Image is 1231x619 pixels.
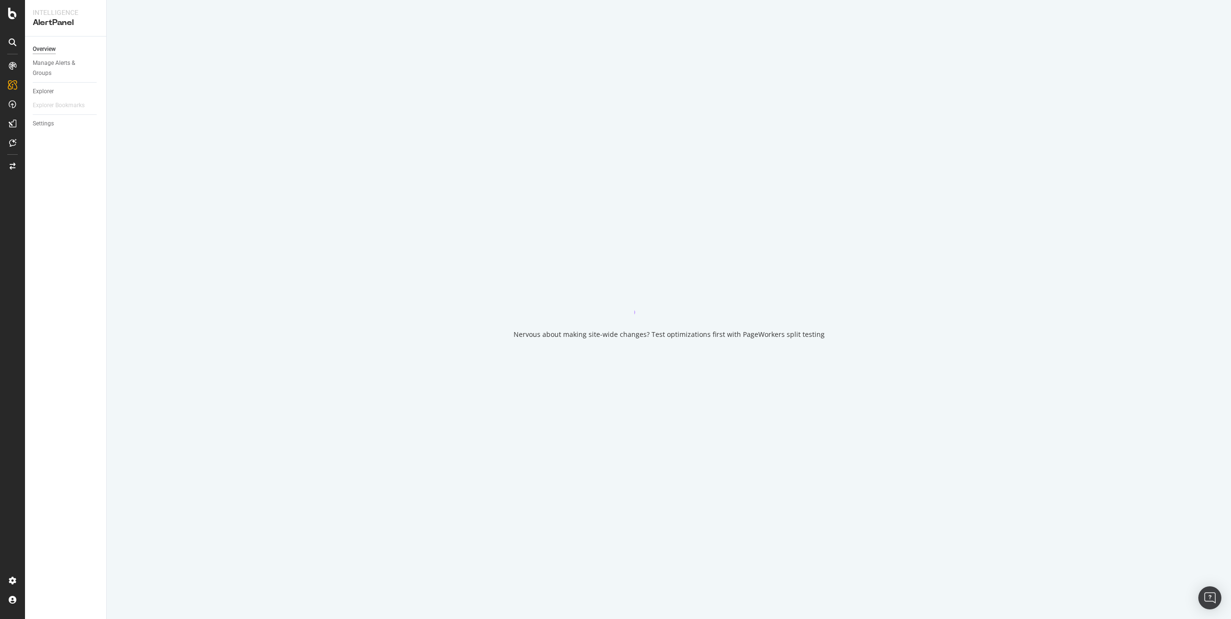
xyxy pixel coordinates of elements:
[33,8,99,17] div: Intelligence
[1198,586,1221,609] div: Open Intercom Messenger
[33,87,100,97] a: Explorer
[33,17,99,28] div: AlertPanel
[33,44,56,54] div: Overview
[634,280,703,314] div: animation
[33,100,94,111] a: Explorer Bookmarks
[33,119,54,129] div: Settings
[33,87,54,97] div: Explorer
[33,58,100,78] a: Manage Alerts & Groups
[33,119,100,129] a: Settings
[514,330,825,339] div: Nervous about making site-wide changes? Test optimizations first with PageWorkers split testing
[33,58,90,78] div: Manage Alerts & Groups
[33,100,85,111] div: Explorer Bookmarks
[33,44,100,54] a: Overview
